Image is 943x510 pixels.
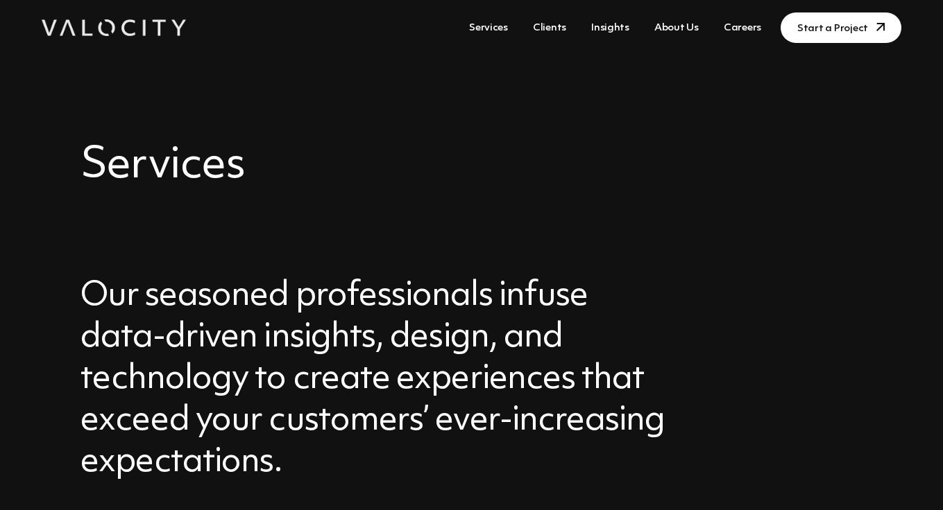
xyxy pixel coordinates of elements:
[80,139,863,193] h2: Services
[586,15,635,41] a: Insights
[527,15,572,41] a: Clients
[718,15,767,41] a: Careers
[42,19,186,36] img: Valocity Digital
[781,12,901,43] a: Start a Project
[80,276,668,484] h3: Our seasoned professionals infuse data-driven insights, design, and technology to create experien...
[649,15,704,41] a: About Us
[464,15,513,41] a: Services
